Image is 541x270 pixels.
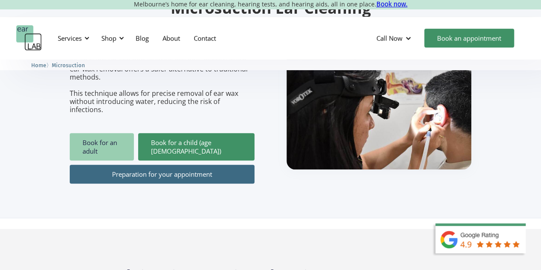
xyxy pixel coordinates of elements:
[31,62,46,68] span: Home
[287,46,471,169] img: boy getting ear checked.
[70,133,134,160] a: Book for an adult
[70,32,254,114] p: The most advanced method of ear cleaning in [GEOGRAPHIC_DATA]. As an effective and non-invasive m...
[16,25,42,51] a: home
[70,165,254,184] a: Preparation for your appointment
[53,25,92,51] div: Services
[31,61,46,69] a: Home
[424,29,514,47] a: Book an appointment
[187,26,223,50] a: Contact
[52,61,85,69] a: Microsuction
[370,25,420,51] div: Call Now
[52,62,85,68] span: Microsuction
[101,34,116,42] div: Shop
[138,133,254,160] a: Book for a child (age [DEMOGRAPHIC_DATA])
[376,34,402,42] div: Call Now
[58,34,82,42] div: Services
[156,26,187,50] a: About
[129,26,156,50] a: Blog
[31,61,52,70] li: 〉
[96,25,127,51] div: Shop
